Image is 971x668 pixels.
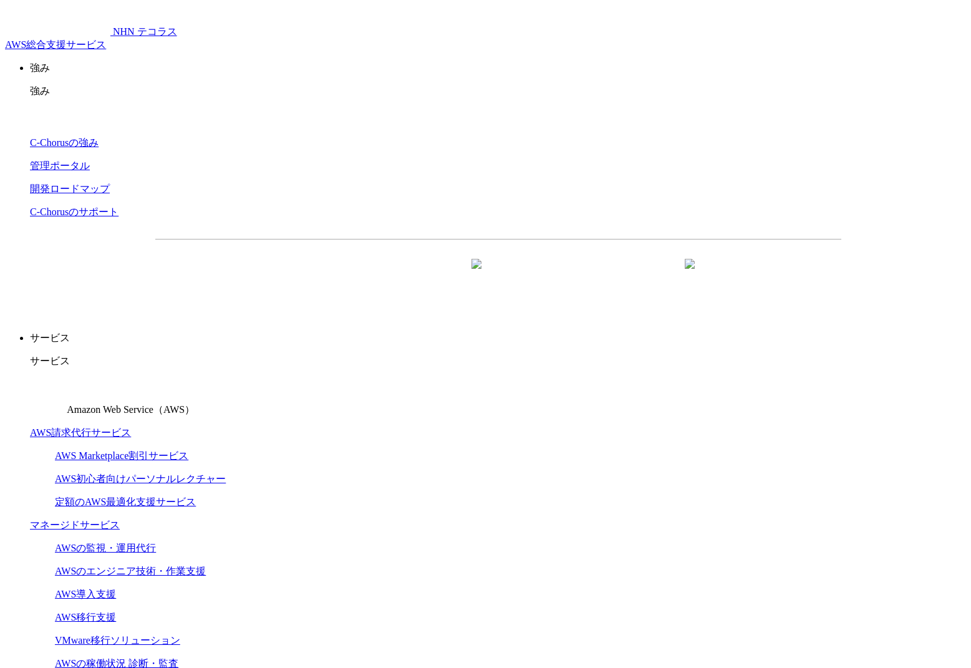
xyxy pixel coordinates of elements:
[55,635,180,646] a: VMware移行ソリューション
[55,496,196,507] a: 定額のAWS最適化支援サービス
[5,26,177,50] a: AWS総合支援サービス C-Chorus NHN テコラスAWS総合支援サービス
[30,85,966,98] p: 強み
[30,427,131,438] a: AWS請求代行サービス
[67,404,195,415] span: Amazon Web Service（AWS）
[5,5,110,35] img: AWS総合支援サービス C-Chorus
[55,589,116,599] a: AWS導入支援
[30,62,966,75] p: 強み
[505,259,705,291] a: まずは相談する
[291,259,492,291] a: 資料を請求する
[30,378,65,413] img: Amazon Web Service（AWS）
[30,160,90,171] a: 管理ポータル
[55,566,206,576] a: AWSのエンジニア技術・作業支援
[30,183,110,194] a: 開発ロードマップ
[55,473,226,484] a: AWS初心者向けパーソナルレクチャー
[30,332,966,345] p: サービス
[55,543,156,553] a: AWSの監視・運用代行
[55,450,188,461] a: AWS Marketplace割引サービス
[30,137,99,148] a: C-Chorusの強み
[30,206,118,217] a: C-Chorusのサポート
[55,612,116,622] a: AWS移行支援
[685,259,695,291] img: 矢印
[30,520,120,530] a: マネージドサービス
[471,259,481,291] img: 矢印
[30,355,966,368] p: サービス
